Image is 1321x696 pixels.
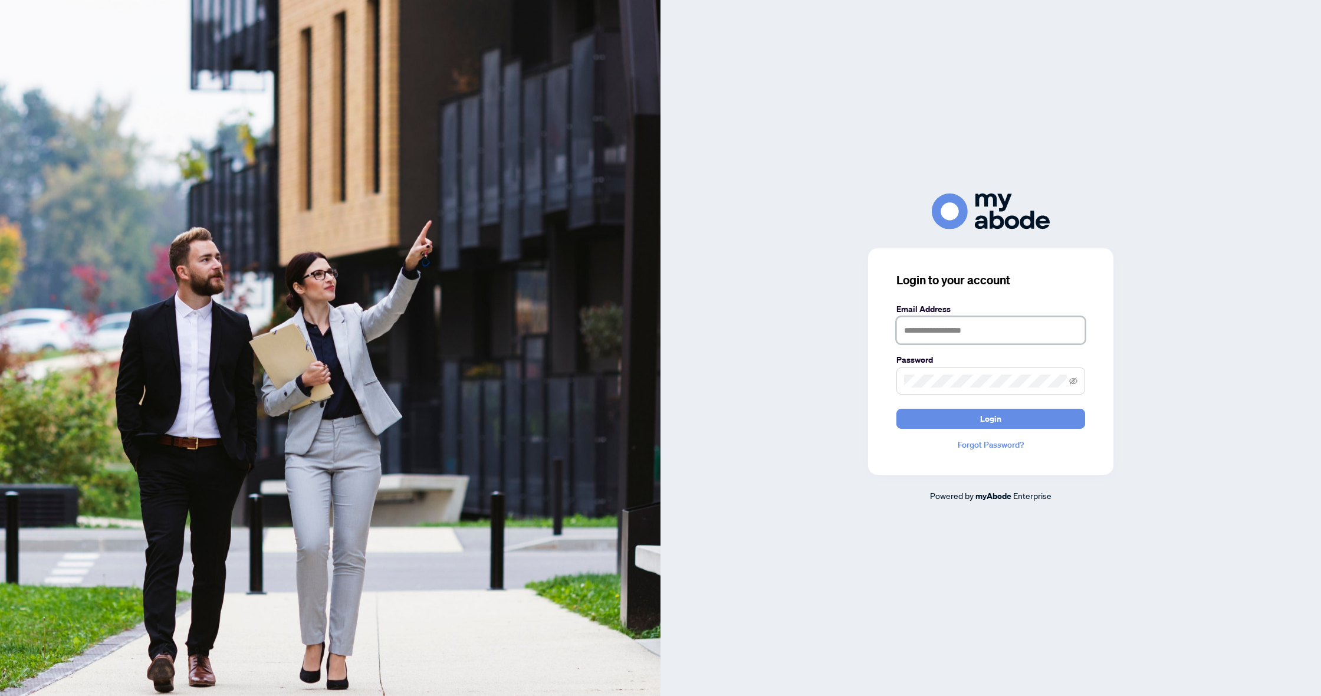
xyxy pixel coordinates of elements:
[896,409,1085,429] button: Login
[975,490,1011,503] a: myAbode
[896,438,1085,451] a: Forgot Password?
[896,303,1085,316] label: Email Address
[930,490,974,501] span: Powered by
[1013,490,1051,501] span: Enterprise
[980,409,1001,428] span: Login
[1069,377,1077,385] span: eye-invisible
[932,193,1050,229] img: ma-logo
[896,272,1085,288] h3: Login to your account
[896,353,1085,366] label: Password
